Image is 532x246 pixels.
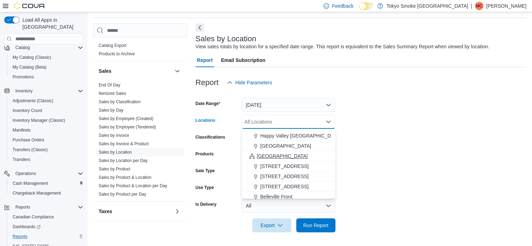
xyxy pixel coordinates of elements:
[99,192,146,197] a: Sales by Product per Day
[13,118,65,123] span: Inventory Manager (Classic)
[7,232,86,241] button: Reports
[13,203,83,211] span: Reports
[173,207,182,216] button: Taxes
[13,127,30,133] span: Manifests
[242,192,335,202] button: Belleville Front
[93,81,187,201] div: Sales
[10,73,83,81] span: Promotions
[242,98,335,112] button: [DATE]
[99,191,146,197] span: Sales by Product per Day
[10,63,49,71] a: My Catalog (Beta)
[196,134,225,140] label: Classifications
[196,168,215,174] label: Sale Type
[10,155,83,164] span: Transfers
[260,173,308,180] span: [STREET_ADDRESS]
[196,101,220,106] label: Date Range
[10,179,83,188] span: Cash Management
[99,166,130,172] span: Sales by Product
[7,72,86,82] button: Promotions
[99,149,132,155] span: Sales by Location
[13,157,30,162] span: Transfers
[99,99,141,104] a: Sales by Classification
[196,23,204,32] button: Next
[10,223,43,231] a: Dashboards
[196,118,215,123] label: Locations
[475,2,483,10] div: Milo Che
[10,53,83,62] span: My Catalog (Classic)
[1,202,86,212] button: Reports
[242,161,335,171] button: [STREET_ADDRESS]
[242,131,335,141] button: Happy Valley [GEOGRAPHIC_DATA]
[99,43,126,48] a: Catalog Export
[13,147,48,153] span: Transfers (Classic)
[10,146,50,154] a: Transfers (Classic)
[7,115,86,125] button: Inventory Manager (Classic)
[242,171,335,182] button: [STREET_ADDRESS]
[1,169,86,178] button: Operations
[7,125,86,135] button: Manifests
[10,136,47,144] a: Purchase Orders
[99,175,151,180] a: Sales by Product & Location
[196,43,489,50] div: View sales totals by location for a specified date range. This report is equivalent to the Sales ...
[7,52,86,62] button: My Catalog (Classic)
[15,45,30,50] span: Catalog
[471,2,472,10] p: |
[13,190,61,196] span: Chargeback Management
[196,35,256,43] h3: Sales by Location
[93,41,187,61] div: Products
[7,96,86,106] button: Adjustments (Classic)
[242,199,335,213] button: All
[7,135,86,145] button: Purchase Orders
[99,133,129,138] a: Sales by Invoice
[476,2,483,10] span: MC
[99,158,148,163] a: Sales by Location per Day
[99,51,135,57] span: Products to Archive
[10,189,64,197] a: Chargeback Management
[99,208,112,215] h3: Taxes
[252,218,291,232] button: Export
[13,87,83,95] span: Inventory
[99,150,132,155] a: Sales by Location
[7,222,86,232] a: Dashboards
[13,98,53,104] span: Adjustments (Classic)
[10,106,83,115] span: Inventory Count
[10,63,83,71] span: My Catalog (Beta)
[7,178,86,188] button: Cash Management
[10,126,83,134] span: Manifests
[99,108,123,113] a: Sales by Day
[7,62,86,72] button: My Catalog (Beta)
[99,83,120,87] a: End Of Day
[20,16,83,30] span: Load All Apps in [GEOGRAPHIC_DATA]
[7,188,86,198] button: Chargeback Management
[296,218,335,232] button: Run Report
[10,179,51,188] a: Cash Management
[13,64,47,70] span: My Catalog (Beta)
[257,153,308,160] span: [GEOGRAPHIC_DATA]
[10,73,37,81] a: Promotions
[13,203,33,211] button: Reports
[7,106,86,115] button: Inventory Count
[10,106,45,115] a: Inventory Count
[260,163,308,170] span: [STREET_ADDRESS]
[99,116,154,121] span: Sales by Employee (Created)
[303,222,328,229] span: Run Report
[173,67,182,75] button: Sales
[7,145,86,155] button: Transfers (Classic)
[99,99,141,105] span: Sales by Classification
[197,53,213,67] span: Report
[15,171,36,176] span: Operations
[99,91,126,96] a: Itemized Sales
[10,126,33,134] a: Manifests
[13,108,42,113] span: Inventory Count
[10,146,83,154] span: Transfers (Classic)
[196,151,214,157] label: Products
[13,87,35,95] button: Inventory
[10,116,83,125] span: Inventory Manager (Classic)
[10,97,56,105] a: Adjustments (Classic)
[260,142,311,149] span: [GEOGRAPHIC_DATA]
